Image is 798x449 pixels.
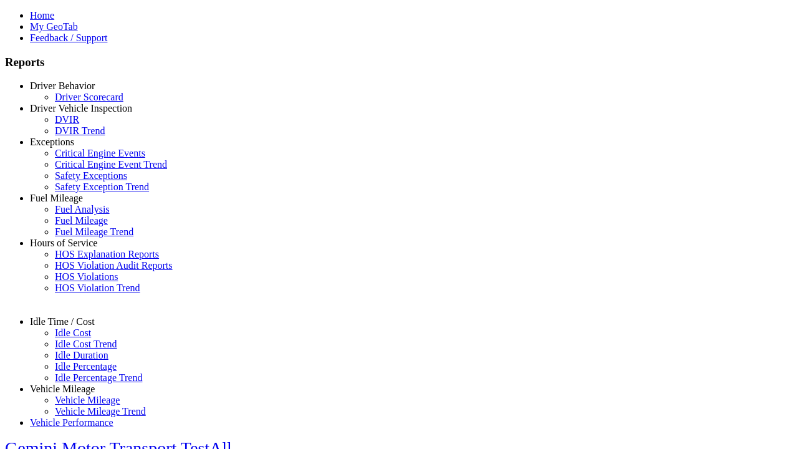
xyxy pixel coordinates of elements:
a: Idle Cost Trend [55,339,117,349]
h3: Reports [5,56,793,69]
a: Fuel Mileage [30,193,83,203]
a: Vehicle Mileage [30,384,95,394]
a: DVIR Trend [55,125,105,136]
a: Feedback / Support [30,32,107,43]
a: Fuel Mileage [55,215,108,226]
a: HOS Violations [55,271,118,282]
a: Fuel Analysis [55,204,110,215]
a: My GeoTab [30,21,78,32]
a: Idle Percentage Trend [55,372,142,383]
a: Safety Exceptions [55,170,127,181]
a: Safety Exception Trend [55,181,149,192]
a: Idle Percentage [55,361,117,372]
a: Hours of Service [30,238,97,248]
a: DVIR [55,114,79,125]
a: Critical Engine Event Trend [55,159,167,170]
a: HOS Violation Audit Reports [55,260,173,271]
a: Vehicle Performance [30,417,113,428]
a: Vehicle Mileage [55,395,120,405]
a: Vehicle Mileage Trend [55,406,146,417]
a: Idle Time / Cost [30,316,95,327]
a: Driver Vehicle Inspection [30,103,132,113]
a: Driver Scorecard [55,92,123,102]
a: Exceptions [30,137,74,147]
a: Critical Engine Events [55,148,145,158]
a: HOS Violation Trend [55,282,140,293]
a: Home [30,10,54,21]
a: HOS Explanation Reports [55,249,159,259]
a: Driver Behavior [30,80,95,91]
a: Idle Duration [55,350,108,360]
a: Idle Cost [55,327,91,338]
a: Fuel Mileage Trend [55,226,133,237]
